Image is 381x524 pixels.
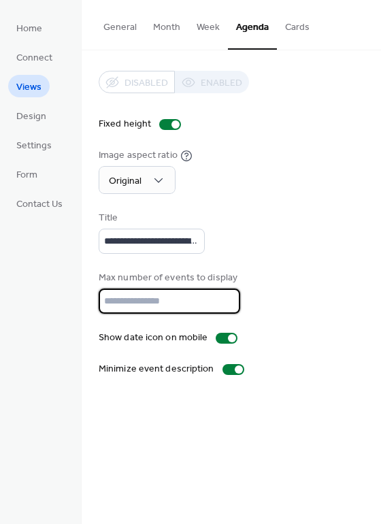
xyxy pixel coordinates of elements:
span: Settings [16,139,52,153]
a: Form [8,163,46,185]
div: Max number of events to display [99,271,237,285]
a: Views [8,75,50,97]
span: Form [16,168,37,182]
a: Connect [8,46,61,68]
span: Home [16,22,42,36]
a: Home [8,16,50,39]
a: Contact Us [8,192,71,214]
span: Connect [16,51,52,65]
div: Minimize event description [99,362,214,376]
div: Show date icon on mobile [99,331,208,345]
div: Image aspect ratio [99,148,178,163]
span: Design [16,110,46,124]
a: Design [8,104,54,127]
div: Fixed height [99,117,151,131]
span: Original [109,172,142,191]
span: Contact Us [16,197,63,212]
span: Views [16,80,42,95]
div: Title [99,211,202,225]
a: Settings [8,133,60,156]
